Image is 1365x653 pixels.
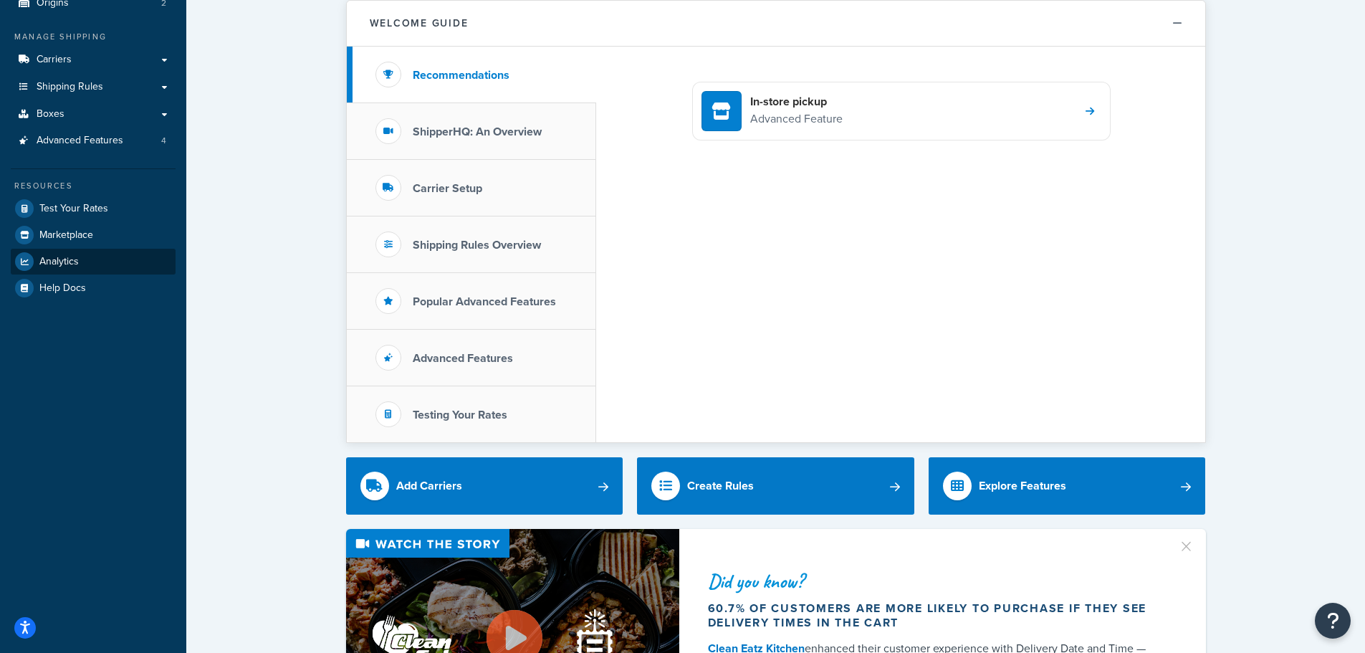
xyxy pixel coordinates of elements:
a: Advanced Features4 [11,128,176,154]
span: Boxes [37,108,64,120]
a: Create Rules [637,457,914,515]
a: Help Docs [11,275,176,301]
span: Analytics [39,256,79,268]
a: Boxes [11,101,176,128]
button: Welcome Guide [347,1,1205,47]
h2: Welcome Guide [370,18,469,29]
a: Shipping Rules [11,74,176,100]
a: Test Your Rates [11,196,176,221]
li: Advanced Features [11,128,176,154]
div: 60.7% of customers are more likely to purchase if they see delivery times in the cart [708,601,1161,630]
span: Carriers [37,54,72,66]
span: Advanced Features [37,135,123,147]
h3: Carrier Setup [413,182,482,195]
span: Shipping Rules [37,81,103,93]
a: Add Carriers [346,457,623,515]
span: 4 [161,135,166,147]
div: Explore Features [979,476,1066,496]
div: Did you know? [708,571,1161,591]
span: Marketplace [39,229,93,242]
span: Test Your Rates [39,203,108,215]
h3: Shipping Rules Overview [413,239,541,252]
h3: Recommendations [413,69,509,82]
h3: Popular Advanced Features [413,295,556,308]
a: Analytics [11,249,176,275]
a: Carriers [11,47,176,73]
a: Explore Features [929,457,1206,515]
h4: In-store pickup [750,94,843,110]
button: Open Resource Center [1315,603,1351,639]
div: Resources [11,180,176,192]
h3: Advanced Features [413,352,513,365]
h3: Testing Your Rates [413,409,507,421]
a: Marketplace [11,222,176,248]
div: Add Carriers [396,476,462,496]
p: Advanced Feature [750,110,843,128]
h3: ShipperHQ: An Overview [413,125,542,138]
div: Manage Shipping [11,31,176,43]
div: Create Rules [687,476,754,496]
span: Help Docs [39,282,86,295]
